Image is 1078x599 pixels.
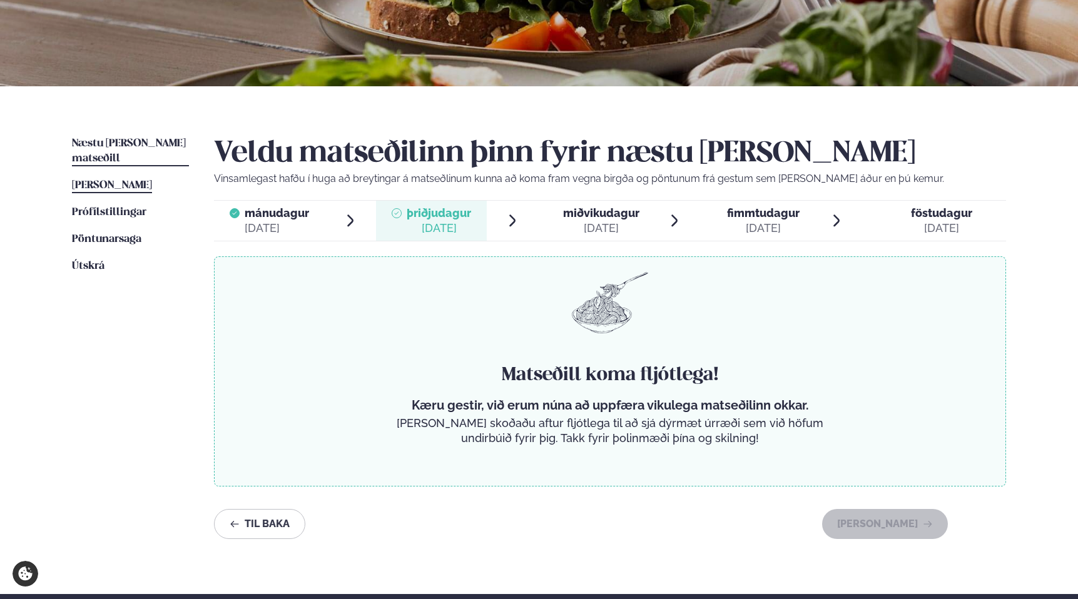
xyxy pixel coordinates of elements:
a: Cookie settings [13,561,38,586]
button: Til baka [214,509,305,539]
p: Vinsamlegast hafðu í huga að breytingar á matseðlinum kunna að koma fram vegna birgða og pöntunum... [214,171,1006,186]
div: [DATE] [727,221,800,236]
a: Pöntunarsaga [72,232,141,247]
span: fimmtudagur [727,206,800,219]
a: [PERSON_NAME] [72,178,152,193]
p: Kæru gestir, við erum núna að uppfæra vikulega matseðilinn okkar. [392,398,828,413]
img: pasta [572,272,648,333]
h4: Matseðill koma fljótlega! [392,363,828,388]
div: [DATE] [563,221,639,236]
div: [DATE] [911,221,972,236]
span: föstudagur [911,206,972,219]
span: Prófílstillingar [72,207,146,218]
span: þriðjudagur [407,206,471,219]
a: Útskrá [72,259,104,274]
div: [DATE] [407,221,471,236]
div: [DATE] [245,221,309,236]
a: Næstu [PERSON_NAME] matseðill [72,136,189,166]
button: [PERSON_NAME] [822,509,948,539]
span: miðvikudagur [563,206,639,219]
p: [PERSON_NAME] skoðaðu aftur fljótlega til að sjá dýrmæt úrræði sem við höfum undirbúið fyrir þig.... [392,416,828,446]
h2: Veldu matseðilinn þinn fyrir næstu [PERSON_NAME] [214,136,1006,171]
span: Pöntunarsaga [72,234,141,244]
a: Prófílstillingar [72,205,146,220]
span: [PERSON_NAME] [72,180,152,191]
span: mánudagur [245,206,309,219]
span: Útskrá [72,261,104,271]
span: Næstu [PERSON_NAME] matseðill [72,138,186,164]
